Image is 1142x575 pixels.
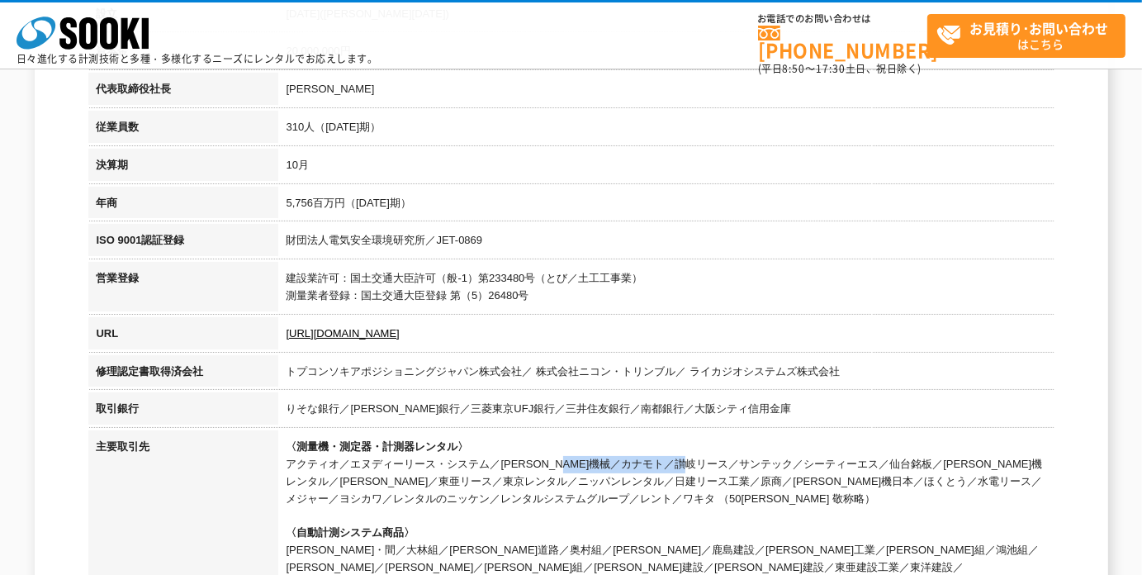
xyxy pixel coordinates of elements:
[970,18,1109,38] strong: お見積り･お問い合わせ
[278,111,1054,149] td: 310人（[DATE]期）
[278,355,1054,393] td: トプコンソキアポジショニングジャパン株式会社／ 株式会社ニコン・トリンブル／ ライカジオシステムズ株式会社
[758,14,927,24] span: お電話でのお問い合わせは
[88,262,278,317] th: 営業登録
[287,526,415,539] span: 〈自動計測システム商品〉
[287,440,469,453] span: 〈測量機・測定器・計測器レンタル〉
[88,355,278,393] th: 修理認定書取得済会社
[88,73,278,111] th: 代表取締役社長
[816,61,846,76] span: 17:30
[278,187,1054,225] td: 5,756百万円（[DATE]期）
[278,262,1054,317] td: 建設業許可：国土交通大臣許可（般-1）第233480号（とび／土工工事業） 測量業者登録：国土交通大臣登録 第（5）26480号
[936,15,1125,56] span: はこちら
[88,224,278,262] th: ISO 9001認証登録
[758,61,922,76] span: (平日 ～ 土日、祝日除く)
[783,61,806,76] span: 8:50
[88,392,278,430] th: 取引銀行
[17,54,378,64] p: 日々進化する計測技術と多種・多様化するニーズにレンタルでお応えします。
[278,224,1054,262] td: 財団法人電気安全環境研究所／JET-0869
[278,149,1054,187] td: 10月
[88,317,278,355] th: URL
[88,149,278,187] th: 決算期
[88,111,278,149] th: 従業員数
[278,392,1054,430] td: りそな銀行／[PERSON_NAME]銀行／三菱東京UFJ銀行／三井住友銀行／南都銀行／大阪シティ信用金庫
[287,327,400,340] a: [URL][DOMAIN_NAME]
[927,14,1125,58] a: お見積り･お問い合わせはこちら
[758,26,927,59] a: [PHONE_NUMBER]
[278,73,1054,111] td: [PERSON_NAME]
[88,187,278,225] th: 年商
